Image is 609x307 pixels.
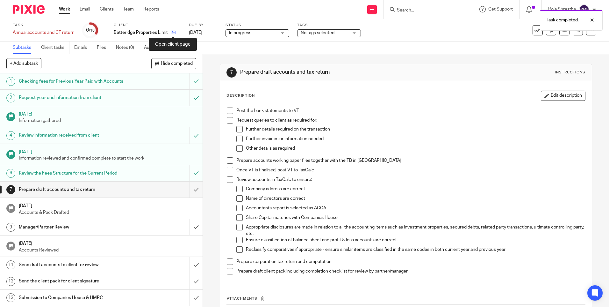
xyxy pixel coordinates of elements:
[236,268,585,274] p: Prepare draft client pack including completion checklist for review by partner/manager
[246,145,585,152] p: Other details as required
[161,61,193,66] span: Hide completed
[19,185,128,194] h1: Prepare draft accounts and tax return
[541,91,585,101] button: Edit description
[6,185,15,194] div: 7
[236,108,585,114] p: Post the bank statements to VT
[86,26,95,34] div: 6
[19,109,197,117] h1: [DATE]
[229,31,251,35] span: In progress
[19,239,197,247] h1: [DATE]
[19,147,197,155] h1: [DATE]
[6,58,41,69] button: + Add subtask
[13,41,36,54] a: Subtasks
[301,31,334,35] span: No tags selected
[89,29,95,32] small: /18
[100,6,114,12] a: Clients
[6,277,15,286] div: 12
[246,224,585,237] p: Appropriate disclosures are made in relation to all the accounting items such as investment prope...
[236,258,585,265] p: Prepare corporation tax return and computation
[19,155,197,161] p: Information reviewed and confirmed complete to start the work
[41,41,69,54] a: Client tasks
[114,29,168,36] p: Betteridge Properties Limited
[13,29,75,36] div: Annual accounts and CT return
[123,6,134,12] a: Team
[97,41,111,54] a: Files
[246,186,585,192] p: Company address are correct
[226,67,237,78] div: 7
[226,23,289,28] label: Status
[6,223,15,232] div: 9
[246,195,585,202] p: Name of directors are correct
[6,293,15,302] div: 13
[19,247,197,253] p: Accounts Reviewed
[19,209,197,216] p: Accounts & Pack Drafted
[246,246,585,253] p: Reclassify comparatives if appropriate - ensure similar items are classified in the same codes in...
[19,276,128,286] h1: Send the client pack for client signature
[236,167,585,173] p: Once VT is finalised, post VT to TaxCalc
[116,41,139,54] a: Notes (0)
[6,131,15,140] div: 4
[189,23,218,28] label: Due by
[6,77,15,86] div: 1
[579,4,589,15] img: svg%3E
[226,93,255,98] p: Description
[74,41,92,54] a: Emails
[189,30,202,35] span: [DATE]
[13,23,75,28] label: Task
[297,23,361,28] label: Tags
[19,168,128,178] h1: Review the Fees Structure for the Current Period
[227,297,257,300] span: Attachments
[6,94,15,102] div: 2
[13,5,45,14] img: Pixie
[246,237,585,243] p: Ensure classification of balance sheet and profit & loss accounts are correct
[143,6,159,12] a: Reports
[19,77,128,86] h1: Checking fees for Previous Year Paid with Accounts
[240,69,419,76] h1: Prepare draft accounts and tax return
[114,23,181,28] label: Client
[6,260,15,269] div: 11
[236,117,585,124] p: Request queries to client as required for:
[59,6,70,12] a: Work
[144,41,168,54] a: Audit logs
[151,58,196,69] button: Hide completed
[19,293,128,303] h1: Submission to Companies House & HMRC
[236,157,585,164] p: Prepare accounts working paper files together with the TB in [GEOGRAPHIC_DATA]
[6,169,15,178] div: 6
[246,205,585,211] p: Accountants report is selected as ACCA
[19,260,128,270] h1: Send draft accounts to client for review
[19,93,128,102] h1: Request year end information from client
[555,70,585,75] div: Instructions
[236,176,585,183] p: Review accounts in TaxCalc to ensure:
[19,117,197,124] p: Information gathered
[19,201,197,209] h1: [DATE]
[19,222,128,232] h1: Manager/Partner Review
[19,131,128,140] h1: Review information received from client
[246,136,585,142] p: Further invoices or information needed
[246,126,585,132] p: Further details required on the transaction
[80,6,90,12] a: Email
[246,214,585,221] p: Share Capital matches with Companies House
[547,17,579,23] p: Task completed.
